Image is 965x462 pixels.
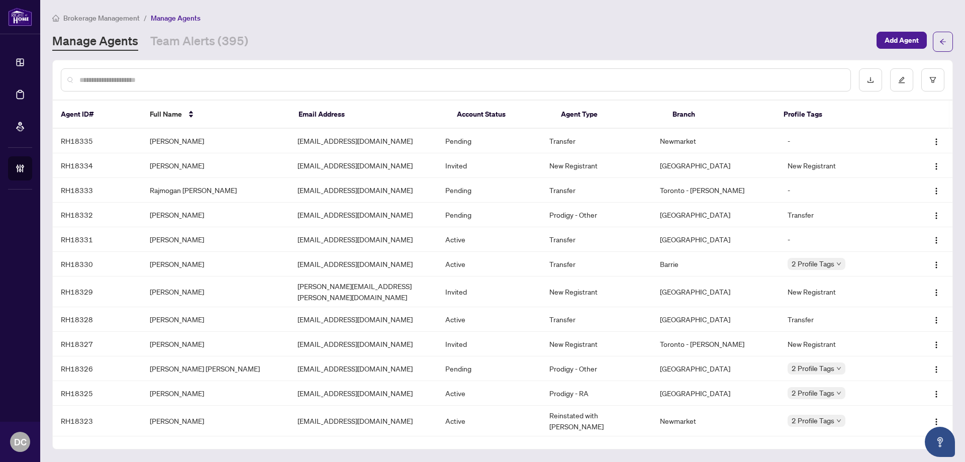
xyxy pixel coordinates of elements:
td: RH18327 [53,332,142,356]
td: RH18332 [53,203,142,227]
td: [EMAIL_ADDRESS][DOMAIN_NAME] [289,129,437,153]
td: Active [437,406,541,436]
td: - [780,129,905,153]
td: RH18329 [53,276,142,307]
td: [EMAIL_ADDRESS][DOMAIN_NAME] [289,307,437,332]
td: RH18335 [53,129,142,153]
img: Logo [932,341,940,349]
th: Full Name [142,101,290,129]
img: logo [8,8,32,26]
td: [EMAIL_ADDRESS][DOMAIN_NAME] [289,332,437,356]
td: [EMAIL_ADDRESS][DOMAIN_NAME] [289,252,437,276]
td: [PERSON_NAME] [142,381,289,406]
span: 2 Profile Tags [792,387,834,399]
button: Logo [928,157,944,173]
td: RH18330 [53,252,142,276]
td: [PERSON_NAME] [142,276,289,307]
td: [PERSON_NAME] [PERSON_NAME] [142,356,289,381]
img: Logo [932,418,940,426]
img: Logo [932,390,940,398]
td: [EMAIL_ADDRESS][DOMAIN_NAME] [289,356,437,381]
img: Logo [932,138,940,146]
button: Logo [928,207,944,223]
td: - [780,178,905,203]
td: [PERSON_NAME] [142,203,289,227]
td: New Registrant [780,153,905,178]
td: New Registrant [780,276,905,307]
td: Reinstated with [PERSON_NAME] [541,406,652,436]
img: Logo [932,289,940,297]
td: New Registrant [541,153,652,178]
span: Manage Agents [151,14,201,23]
span: 2 Profile Tags [792,415,834,426]
td: [GEOGRAPHIC_DATA] [652,276,779,307]
td: RH18328 [53,307,142,332]
td: Barrie [652,252,779,276]
td: [EMAIL_ADDRESS][DOMAIN_NAME] [289,153,437,178]
td: Pending [437,356,541,381]
button: Open asap [925,427,955,457]
td: [EMAIL_ADDRESS][DOMAIN_NAME] [289,406,437,436]
td: Active [437,252,541,276]
td: [PERSON_NAME][EMAIL_ADDRESS][PERSON_NAME][DOMAIN_NAME] [289,276,437,307]
th: Email Address [291,101,449,129]
td: Newmarket [652,129,779,153]
button: Logo [928,360,944,377]
button: Logo [928,385,944,401]
td: [PERSON_NAME] [142,153,289,178]
td: New Registrant [780,332,905,356]
td: Transfer [541,129,652,153]
td: RH18323 [53,406,142,436]
td: [EMAIL_ADDRESS][DOMAIN_NAME] [289,203,437,227]
td: Invited [437,153,541,178]
td: Prodigy - Other [541,203,652,227]
span: filter [929,76,936,83]
td: New Registrant [541,332,652,356]
img: Logo [932,162,940,170]
td: Transfer [541,307,652,332]
td: RH18326 [53,356,142,381]
td: Pending [437,203,541,227]
td: [EMAIL_ADDRESS][DOMAIN_NAME] [289,227,437,252]
th: Profile Tags [776,101,902,129]
img: Logo [932,316,940,324]
th: Agent ID# [53,101,142,129]
button: Logo [928,311,944,327]
td: [PERSON_NAME] [142,129,289,153]
button: edit [890,68,913,91]
button: Logo [928,133,944,149]
td: Active [437,307,541,332]
button: Logo [928,231,944,247]
td: - [780,227,905,252]
td: Transfer [541,178,652,203]
td: [GEOGRAPHIC_DATA] [652,356,779,381]
td: Transfer [541,227,652,252]
span: download [867,76,874,83]
span: down [836,418,841,423]
span: Full Name [150,109,182,120]
span: 2 Profile Tags [792,362,834,374]
td: [GEOGRAPHIC_DATA] [652,203,779,227]
td: Transfer [780,307,905,332]
span: arrow-left [939,38,946,45]
button: filter [921,68,944,91]
button: Logo [928,182,944,198]
td: Invited [437,276,541,307]
td: RH18325 [53,381,142,406]
td: Active [437,227,541,252]
td: Toronto - [PERSON_NAME] [652,332,779,356]
th: Account Status [449,101,553,129]
span: down [836,261,841,266]
li: / [144,12,147,24]
button: Logo [928,413,944,429]
td: RH18331 [53,227,142,252]
img: Logo [932,187,940,195]
td: RH18333 [53,178,142,203]
span: down [836,366,841,371]
span: home [52,15,59,22]
button: Add Agent [877,32,927,49]
span: Brokerage Management [63,14,140,23]
img: Logo [932,236,940,244]
a: Manage Agents [52,33,138,51]
span: edit [898,76,905,83]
